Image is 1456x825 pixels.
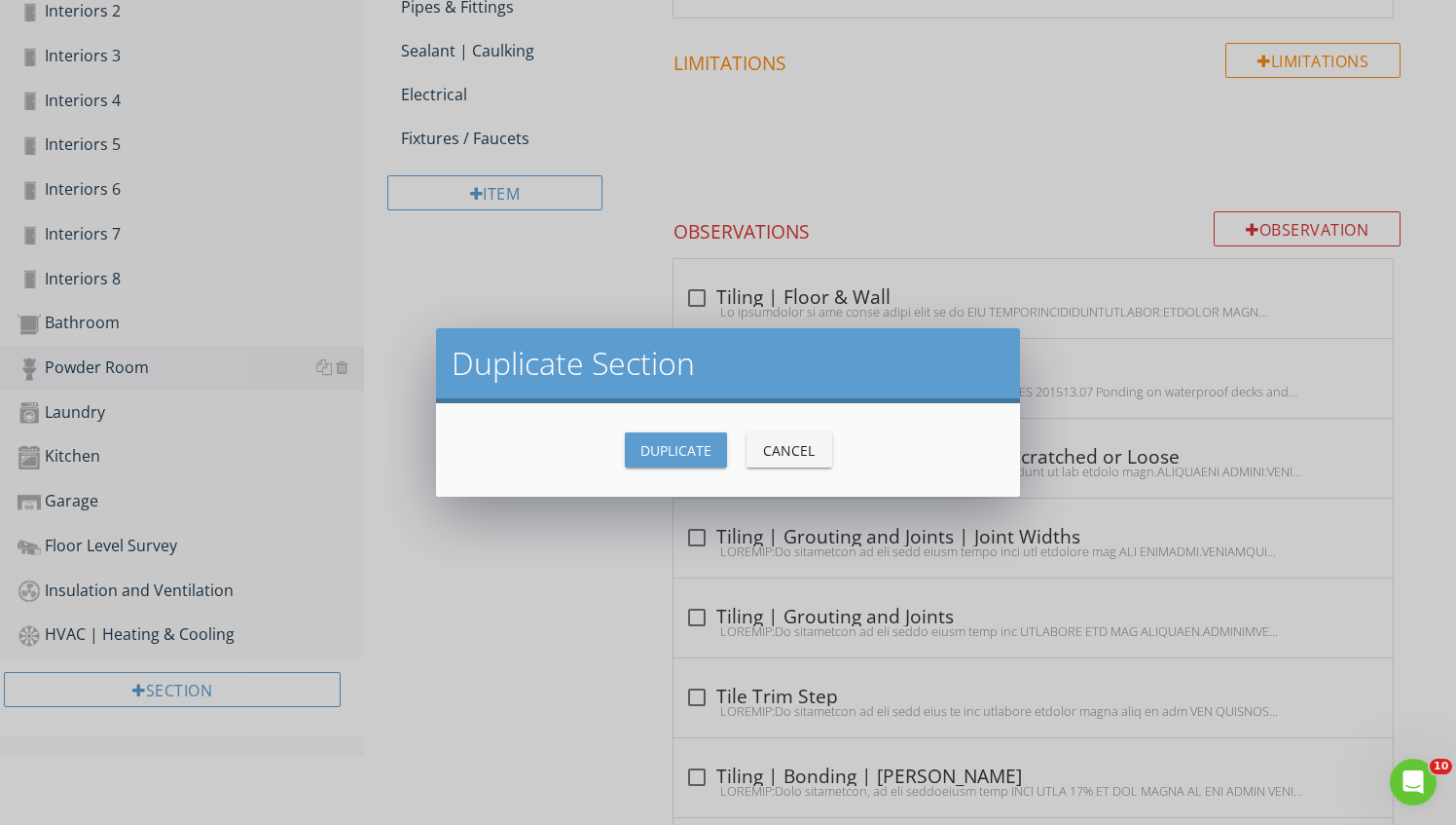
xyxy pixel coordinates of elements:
[452,344,1004,383] h2: Duplicate Section
[1390,759,1437,806] iframe: Intercom live chat
[625,432,727,468] button: Duplicate
[1430,759,1452,774] span: 10
[640,440,711,461] div: Duplicate
[762,440,817,461] div: Cancel
[746,432,832,468] button: Cancel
